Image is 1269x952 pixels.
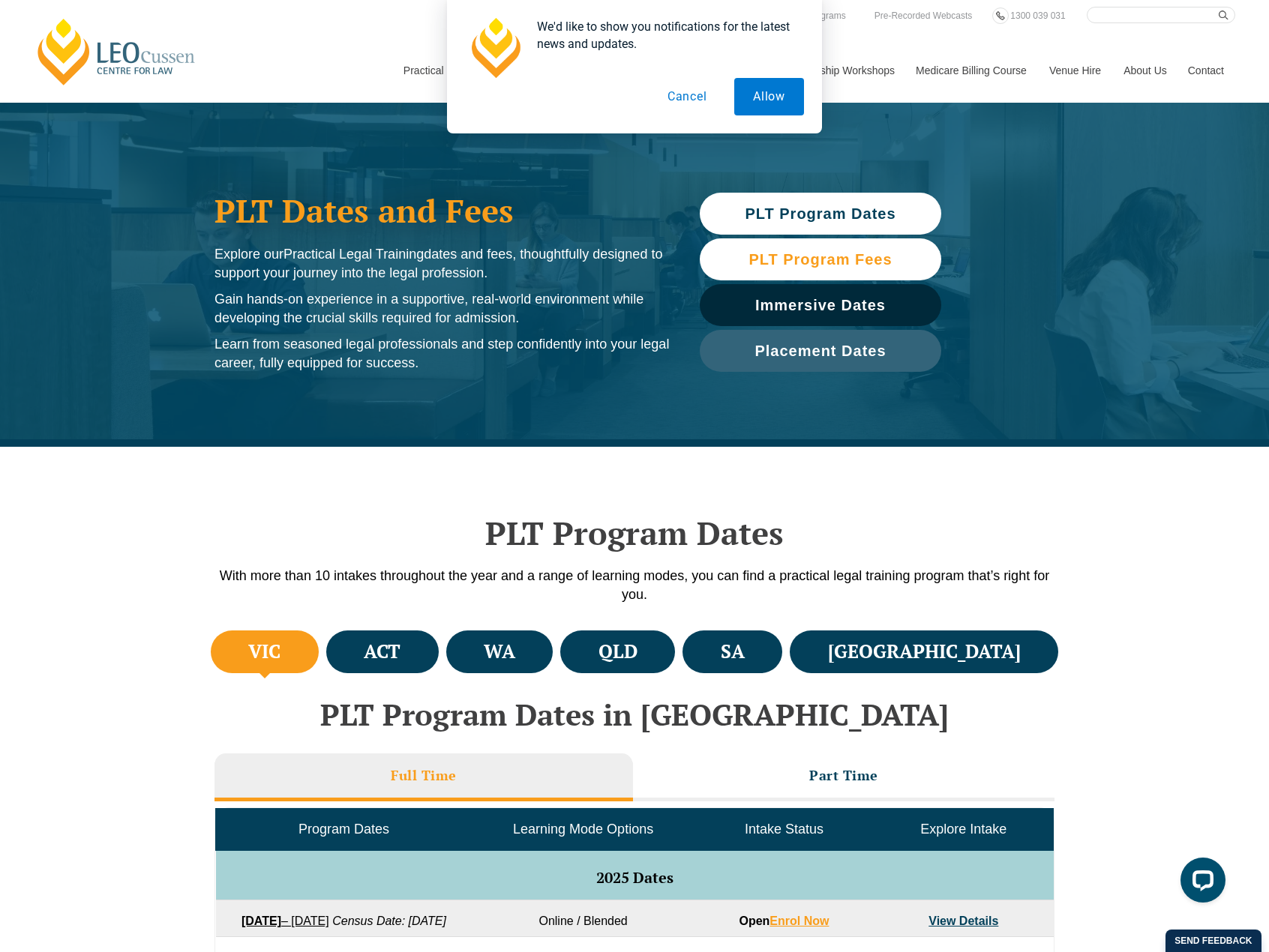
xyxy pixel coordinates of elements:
[598,639,637,664] h4: QLD
[283,247,424,262] span: Practical Legal Training
[248,639,280,664] h4: VIC
[364,639,400,664] h4: ACT
[809,767,878,784] h3: Part Time
[241,915,329,927] a: [DATE]– [DATE]
[596,867,673,888] span: 2025 Dates
[214,192,670,229] h1: PLT Dates and Fees
[241,915,281,927] strong: [DATE]
[739,915,829,927] strong: Open
[465,18,525,78] img: notification icon
[748,252,892,267] span: PLT Program Fees
[472,900,694,937] td: Online / Blended
[769,915,829,927] a: Enrol Now
[700,330,941,372] a: Placement Dates
[754,343,886,358] span: Placement Dates
[928,915,998,927] a: View Details
[332,915,446,927] em: Census Date: [DATE]
[525,18,804,52] div: We'd like to show you notifications for the latest news and updates.
[298,822,389,837] span: Program Dates
[745,822,823,837] span: Intake Status
[207,567,1062,604] p: With more than 10 intakes throughout the year and a range of learning modes, you can find a pract...
[700,238,941,280] a: PLT Program Fees
[1168,852,1231,915] iframe: LiveChat chat widget
[745,206,895,221] span: PLT Program Dates
[920,822,1006,837] span: Explore Intake
[207,514,1062,552] h2: PLT Program Dates
[214,335,670,373] p: Learn from seasoned legal professionals and step confidently into your legal career, fully equipp...
[755,298,886,313] span: Immersive Dates
[700,193,941,235] a: PLT Program Dates
[721,639,745,664] h4: SA
[649,78,726,115] button: Cancel
[828,639,1021,664] h4: [GEOGRAPHIC_DATA]
[214,290,670,328] p: Gain hands-on experience in a supportive, real-world environment while developing the crucial ski...
[484,639,515,664] h4: WA
[214,245,670,283] p: Explore our dates and fees, thoughtfully designed to support your journey into the legal profession.
[700,284,941,326] a: Immersive Dates
[207,698,1062,731] h2: PLT Program Dates in [GEOGRAPHIC_DATA]
[734,78,804,115] button: Allow
[391,767,457,784] h3: Full Time
[513,822,653,837] span: Learning Mode Options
